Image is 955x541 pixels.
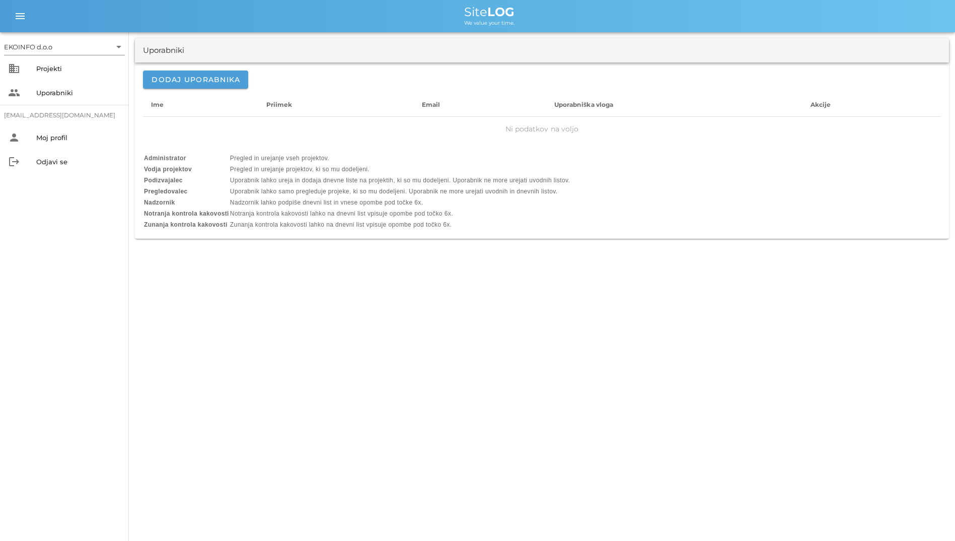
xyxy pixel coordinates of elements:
[8,62,20,75] i: business
[230,220,570,230] td: Zunanja kontrola kakovosti lahko na dnevni list vpisuje opombe pod točko 6x.
[143,45,184,56] div: Uporabniki
[266,101,292,108] span: Priimek
[144,210,229,217] b: Notranja kontrola kakovosti
[4,39,125,55] div: EKOINFO d.o.o
[464,20,515,26] span: We value your time.
[554,101,613,108] span: Uporabniška vloga
[144,188,188,195] b: Pregledovalec
[802,93,941,117] th: Akcije: Ni razvrščeno. Aktivirajte za naraščajoče razvrščanje.
[8,131,20,144] i: person
[546,93,802,117] th: Uporabniška vloga: Ni razvrščeno. Aktivirajte za naraščajoče razvrščanje.
[113,41,125,53] i: arrow_drop_down
[258,93,414,117] th: Priimek: Ni razvrščeno. Aktivirajte za naraščajoče razvrščanje.
[230,186,570,196] td: Uporabnik lahko samo pregleduje projeke, ki so mu dodeljeni. Uporabnik ne more urejati uvodnih in...
[143,117,941,141] td: Ni podatkov na voljo
[8,156,20,168] i: logout
[144,199,175,206] b: Nadzornik
[151,101,164,108] span: Ime
[811,101,831,108] span: Akcije
[36,133,121,142] div: Moj profil
[487,5,515,19] b: LOG
[143,93,258,117] th: Ime: Ni razvrščeno. Aktivirajte za naraščajoče razvrščanje.
[8,87,20,99] i: people
[14,10,26,22] i: menu
[230,153,570,163] td: Pregled in urejanje vseh projektov.
[144,177,183,184] b: Podizvajalec
[144,166,192,173] b: Vodja projektov
[143,71,248,89] button: Dodaj uporabnika
[36,64,121,73] div: Projekti
[230,164,570,174] td: Pregled in urejanje projektov, ki so mu dodeljeni.
[230,209,570,219] td: Notranja kontrola kakovosti lahko na dnevni list vpisuje opombe pod točko 6x.
[36,158,121,166] div: Odjavi se
[422,101,440,108] span: Email
[151,75,240,84] span: Dodaj uporabnika
[144,221,228,228] b: Zunanja kontrola kakovosti
[230,197,570,208] td: Nadzornik lahko podpiše dnevni list in vnese opombe pod točke 6x.
[4,42,52,51] div: EKOINFO d.o.o
[464,5,515,19] span: Site
[36,89,121,97] div: Uporabniki
[414,93,546,117] th: Email: Ni razvrščeno. Aktivirajte za naraščajoče razvrščanje.
[230,175,570,185] td: Uporabnik lahko ureja in dodaja dnevne liste na projektih, ki so mu dodeljeni. Uporabnik ne more ...
[144,155,186,162] b: Administrator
